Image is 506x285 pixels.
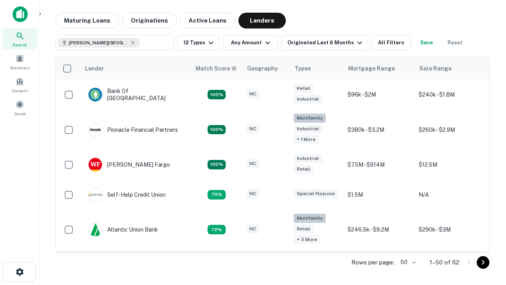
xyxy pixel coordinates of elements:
[177,35,219,51] button: 12 Types
[294,84,313,93] div: Retail
[294,154,322,163] div: Industrial
[344,110,415,150] td: $380k - $3.2M
[208,190,226,199] div: Matching Properties: 11, hasApolloMatch: undefined
[351,258,394,267] p: Rows per page:
[415,180,486,210] td: N/A
[419,64,451,73] div: Sale Range
[246,224,259,234] div: NC
[477,256,489,269] button: Go to next page
[69,39,128,46] span: [PERSON_NAME][GEOGRAPHIC_DATA], [GEOGRAPHIC_DATA]
[223,35,278,51] button: Any Amount
[246,189,259,198] div: NC
[191,57,242,80] th: Capitalize uses an advanced AI algorithm to match your search with the best lender. The match sco...
[344,150,415,180] td: $7.5M - $914M
[430,258,459,267] p: 1–50 of 62
[13,6,28,22] img: capitalize-icon.png
[208,125,226,135] div: Matching Properties: 25, hasApolloMatch: undefined
[415,110,486,150] td: $260k - $2.9M
[238,13,286,28] button: Lenders
[371,35,411,51] button: All Filters
[294,214,326,223] div: Multifamily
[414,35,439,51] button: Save your search to get updates of matches that match your search criteria.
[246,159,259,168] div: NC
[294,165,313,174] div: Retail
[196,64,235,73] h6: Match Score
[294,189,338,198] div: Special Purpose
[415,57,486,80] th: Sale Range
[348,64,395,73] div: Mortgage Range
[246,89,259,99] div: NC
[242,57,290,80] th: Geography
[196,64,237,73] div: Capitalize uses an advanced AI algorithm to match your search with the best lender. The match sco...
[415,150,486,180] td: $12.5M
[13,42,27,48] span: Search
[294,124,322,133] div: Industrial
[88,222,158,237] div: Atlantic Union Bank
[397,256,417,268] div: 50
[281,35,368,51] button: Originated Last 6 Months
[294,235,320,244] div: + 3 more
[55,13,119,28] button: Maturing Loans
[122,13,177,28] button: Originations
[294,95,322,104] div: Industrial
[88,123,178,137] div: Pinnacle Financial Partners
[2,74,37,95] a: Contacts
[344,249,415,279] td: $200k - $3.3M
[89,158,102,171] img: picture
[290,57,344,80] th: Types
[88,158,170,172] div: [PERSON_NAME] Fargo
[12,87,28,94] span: Contacts
[2,51,37,72] a: Borrowers
[208,90,226,99] div: Matching Properties: 14, hasApolloMatch: undefined
[415,210,486,250] td: $290k - $3M
[344,80,415,110] td: $96k - $2M
[344,57,415,80] th: Mortgage Range
[89,123,102,137] img: picture
[88,87,183,102] div: Bank Of [GEOGRAPHIC_DATA]
[208,160,226,169] div: Matching Properties: 15, hasApolloMatch: undefined
[344,180,415,210] td: $1.5M
[246,124,259,133] div: NC
[88,188,166,202] div: Self-help Credit Union
[295,64,311,73] div: Types
[466,222,506,260] iframe: Chat Widget
[180,13,235,28] button: Active Loans
[294,114,326,123] div: Multifamily
[415,80,486,110] td: $240k - $1.8M
[344,210,415,250] td: $246.5k - $9.2M
[2,28,37,49] a: Search
[89,88,102,101] img: picture
[10,65,29,71] span: Borrowers
[208,225,226,234] div: Matching Properties: 10, hasApolloMatch: undefined
[415,249,486,279] td: $480k - $3.1M
[442,35,468,51] button: Reset
[294,135,319,144] div: + 1 more
[2,97,37,118] a: Saved
[287,38,364,47] div: Originated Last 6 Months
[89,188,102,201] img: picture
[247,64,278,73] div: Geography
[294,224,313,234] div: Retail
[14,110,26,117] span: Saved
[80,57,191,80] th: Lender
[85,64,104,73] div: Lender
[89,223,102,236] img: picture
